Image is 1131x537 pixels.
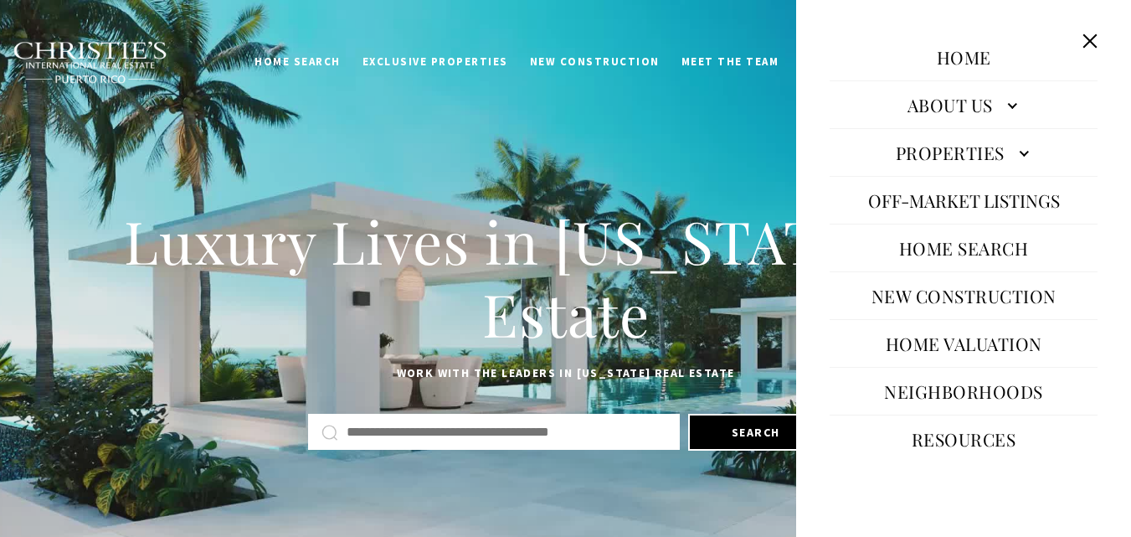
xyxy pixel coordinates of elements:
[688,414,824,451] button: Search
[789,46,912,78] a: Our Advantage
[863,276,1065,316] a: New Construction
[42,204,1089,351] h1: Luxury Lives in [US_STATE] Real Estate
[519,46,671,78] a: New Construction
[362,54,508,69] span: Exclusive Properties
[876,371,1051,411] a: Neighborhoods
[903,419,1025,459] a: Resources
[530,54,660,69] span: New Construction
[891,228,1037,268] a: Home Search
[352,46,519,78] a: Exclusive Properties
[13,41,168,85] img: Christie's International Real Estate black text logo
[830,132,1098,173] a: Properties
[830,85,1098,125] a: About Us
[244,46,352,78] a: Home Search
[860,180,1068,220] button: Off-Market Listings
[671,46,790,78] a: Meet the Team
[42,364,1089,384] p: Work with the leaders in [US_STATE] Real Estate
[877,323,1051,364] a: Home Valuation
[928,37,1000,77] a: Home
